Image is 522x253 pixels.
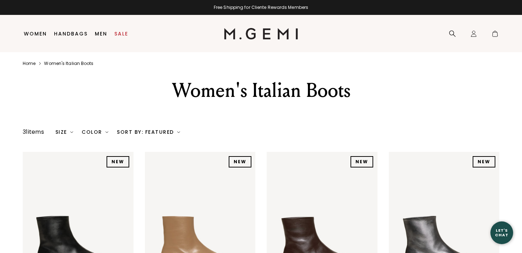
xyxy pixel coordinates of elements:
div: Color [82,129,108,135]
a: Women [24,31,47,37]
a: Handbags [54,31,88,37]
a: Sale [114,31,128,37]
a: Men [95,31,107,37]
img: chevron-down.svg [177,131,180,133]
div: 31 items [23,128,44,136]
a: Women's italian boots [44,61,93,66]
div: NEW [350,156,373,167]
div: Sort By: Featured [117,129,180,135]
div: Size [55,129,74,135]
div: NEW [473,156,495,167]
div: Let's Chat [490,228,513,237]
div: Women's Italian Boots [138,78,384,103]
img: chevron-down.svg [70,131,73,133]
a: Home [23,61,36,66]
div: NEW [229,156,251,167]
img: M.Gemi [224,28,298,39]
img: chevron-down.svg [105,131,108,133]
div: NEW [107,156,129,167]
